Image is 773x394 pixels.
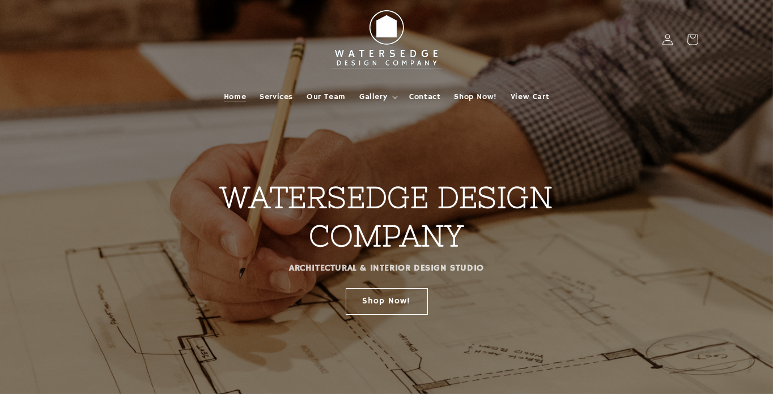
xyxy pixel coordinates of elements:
[260,92,293,102] span: Services
[352,85,402,109] summary: Gallery
[307,92,346,102] span: Our Team
[511,92,549,102] span: View Cart
[289,263,484,274] strong: ARCHITECTURAL & INTERIOR DESIGN STUDIO
[253,85,300,109] a: Services
[454,92,496,102] span: Shop Now!
[447,85,503,109] a: Shop Now!
[359,92,387,102] span: Gallery
[409,92,440,102] span: Contact
[346,288,428,314] a: Shop Now!
[217,85,253,109] a: Home
[324,5,449,75] img: Watersedge Design Co
[504,85,556,109] a: View Cart
[402,85,447,109] a: Contact
[224,92,246,102] span: Home
[300,85,352,109] a: Our Team
[220,181,553,252] strong: WATERSEDGE DESIGN COMPANY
